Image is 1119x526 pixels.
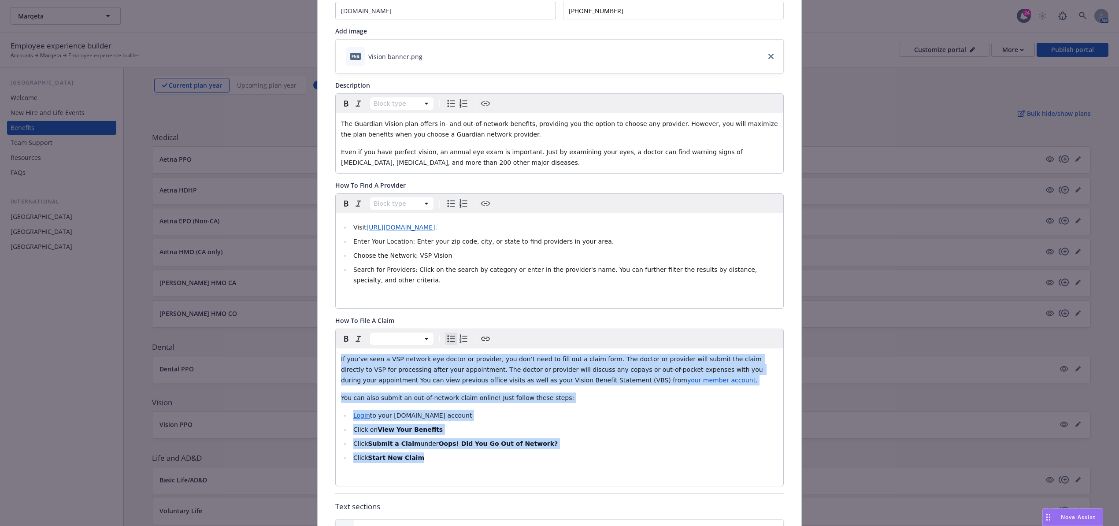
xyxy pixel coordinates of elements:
[479,333,492,345] button: Create link
[368,52,422,61] div: Vision banner.png
[353,252,452,259] span: Choose the Network: VSP Vision
[445,197,457,210] button: Bulleted list
[350,53,361,59] span: png
[1042,508,1103,526] button: Nova Assist
[378,426,443,433] strong: View Your Benefits
[335,501,784,512] p: Text sections
[563,2,784,19] input: Add custom carrier contact phone
[445,197,470,210] div: toggle group
[457,333,470,345] button: Numbered list
[457,197,470,210] button: Numbered list
[352,197,365,210] button: Italic
[766,51,776,62] a: close
[1043,509,1054,526] div: Drag to move
[335,81,370,89] span: Description
[367,224,435,231] a: [URL][DOMAIN_NAME]
[336,113,783,173] div: editable markdown
[340,333,352,345] button: Bold
[435,224,437,231] span: .
[336,2,556,19] input: Add custom carrier contact website
[368,454,424,461] strong: Start New Claim
[479,197,492,210] button: Create link
[341,394,574,401] span: You can also submit an out-of-network claim online! Just follow these steps:
[336,348,783,486] div: editable markdown
[352,333,365,345] button: Italic
[353,454,368,461] span: Click
[370,412,472,419] span: to your [DOMAIN_NAME] account
[340,197,352,210] button: Bold
[368,440,420,447] strong: Submit a Claim
[353,266,759,284] span: Search for Providers: Click on the search by category or enter in the provider's name. You can fu...
[445,97,457,110] button: Bulleted list
[687,377,756,384] a: your member account
[353,440,368,447] span: Click
[341,120,780,138] span: The Guardian Vision plan offers in- and out-of-network benefits, providing you the option to choo...
[341,148,745,166] span: Even if you have perfect vision, an annual eye exam is important. Just by examining your eyes, a ...
[341,356,765,384] span: If you’ve seen a VSP network eye doctor or provider, you don’t need to fill out a claim form. The...
[445,97,470,110] div: toggle group
[457,97,470,110] button: Numbered list
[336,213,783,308] div: editable markdown
[426,52,433,61] button: download file
[421,440,439,447] span: under
[370,197,434,210] button: Block type
[445,333,457,345] button: Bulleted list
[340,97,352,110] button: Bold
[352,97,365,110] button: Italic
[370,333,434,345] button: Block type
[353,426,378,433] span: Click on
[445,333,470,345] div: toggle group
[335,316,394,325] span: How To File A Claim
[353,412,370,419] a: Login
[1061,513,1096,521] span: Nova Assist
[335,27,367,35] span: Add image
[335,181,406,189] span: How To Find A Provider
[370,97,434,110] button: Block type
[353,238,614,245] span: Enter Your Location: Enter your zip code, city, or state to find providers in your area.
[353,224,367,231] span: Visit
[439,440,558,447] strong: Oops! Did You Go Out of Network?
[479,97,492,110] button: Create link
[756,377,757,384] span: .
